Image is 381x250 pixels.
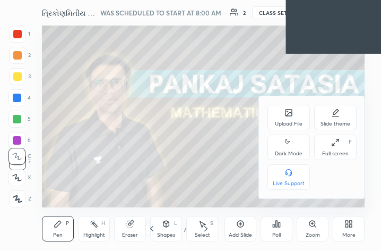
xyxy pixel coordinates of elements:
[275,121,302,127] div: Upload File
[321,121,350,127] div: Slide theme
[349,139,352,145] div: F
[273,181,305,186] div: Live Support
[322,151,349,156] div: Full screen
[275,151,302,156] div: Dark Mode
